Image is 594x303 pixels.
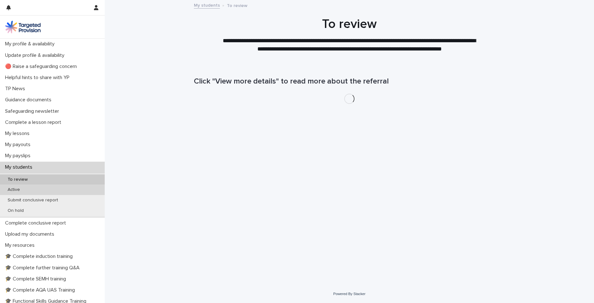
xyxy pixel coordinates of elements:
p: To review [3,177,33,182]
img: M5nRWzHhSzIhMunXDL62 [5,21,41,33]
p: My lessons [3,131,35,137]
p: 🎓 Complete AQA UAS Training [3,287,80,293]
p: My resources [3,242,40,248]
p: My profile & availability [3,41,60,47]
p: 🎓 Complete SEMH training [3,276,71,282]
p: Helpful hints to share with YP [3,75,75,81]
p: To review [227,2,247,9]
p: Active [3,187,25,192]
p: Upload my documents [3,231,59,237]
p: Complete conclusive report [3,220,71,226]
p: My students [3,164,37,170]
p: My payouts [3,142,36,148]
p: Submit conclusive report [3,198,63,203]
h1: Click "View more details" to read more about the referral [194,77,505,86]
a: Powered By Stacker [333,292,365,296]
p: Safeguarding newsletter [3,108,64,114]
p: On hold [3,208,29,213]
p: Guidance documents [3,97,56,103]
p: TP News [3,86,30,92]
p: 🎓 Complete further training Q&A [3,265,85,271]
p: Complete a lesson report [3,119,66,125]
a: My students [194,1,220,9]
h1: To review [194,17,505,32]
p: 🔴 Raise a safeguarding concern [3,64,82,70]
p: Update profile & availability [3,52,69,58]
p: My payslips [3,153,36,159]
p: 🎓 Complete induction training [3,253,78,259]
